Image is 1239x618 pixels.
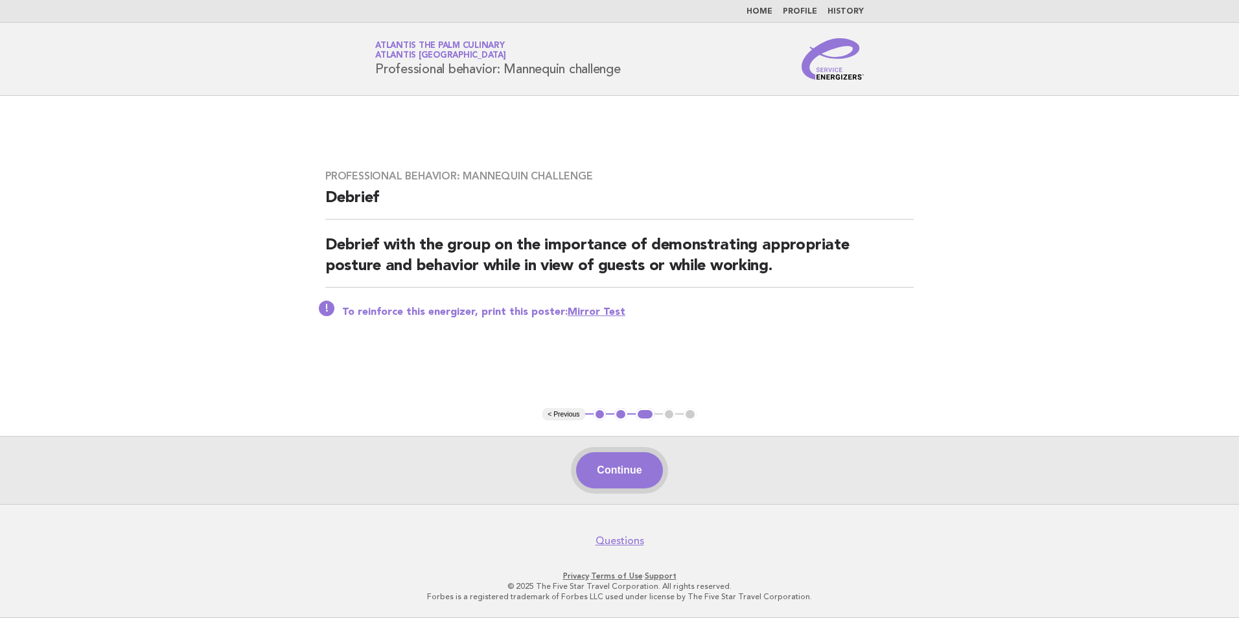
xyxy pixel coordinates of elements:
[375,42,621,76] h1: Professional behavior: Mannequin challenge
[596,534,644,547] a: Questions
[325,188,914,220] h2: Debrief
[636,408,654,421] button: 3
[563,571,589,580] a: Privacy
[325,235,914,288] h2: Debrief with the group on the importance of demonstrating appropriate posture and behavior while ...
[342,306,914,319] p: To reinforce this energizer, print this poster:
[568,307,625,317] a: Mirror Test
[375,52,506,60] span: Atlantis [GEOGRAPHIC_DATA]
[223,591,1016,602] p: Forbes is a registered trademark of Forbes LLC used under license by The Five Star Travel Corpora...
[594,408,607,421] button: 1
[375,41,506,60] a: Atlantis The Palm CulinaryAtlantis [GEOGRAPHIC_DATA]
[223,581,1016,591] p: © 2025 The Five Star Travel Corporation. All rights reserved.
[645,571,677,580] a: Support
[576,452,662,488] button: Continue
[542,408,585,421] button: < Previous
[828,8,864,16] a: History
[591,571,643,580] a: Terms of Use
[802,38,864,80] img: Service Energizers
[223,571,1016,581] p: · ·
[614,408,627,421] button: 2
[747,8,772,16] a: Home
[783,8,817,16] a: Profile
[325,170,914,183] h3: Professional behavior: Mannequin challenge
